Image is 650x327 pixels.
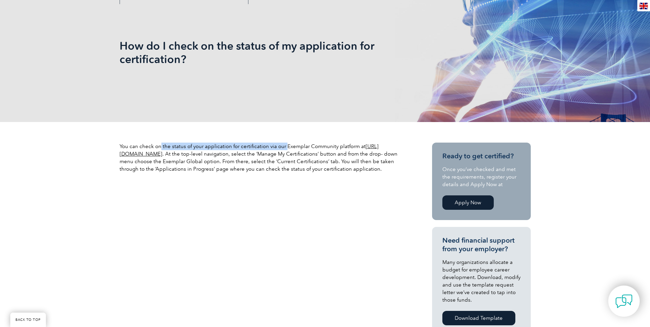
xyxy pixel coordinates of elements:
a: BACK TO TOP [10,313,46,327]
p: Many organizations allocate a budget for employee career development. Download, modify and use th... [442,258,520,304]
h1: How do I check on the status of my application for certification? [120,39,383,66]
img: contact-chat.png [615,293,633,310]
p: Once you’ve checked and met the requirements, register your details and Apply Now at [442,166,520,188]
h3: Need financial support from your employer? [442,236,520,253]
a: Download Template [442,311,515,325]
p: You can check on the status of your application for certification via our Exemplar Community plat... [120,143,407,173]
img: en [639,3,648,9]
h3: Ready to get certified? [442,152,520,160]
a: Apply Now [442,195,494,210]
